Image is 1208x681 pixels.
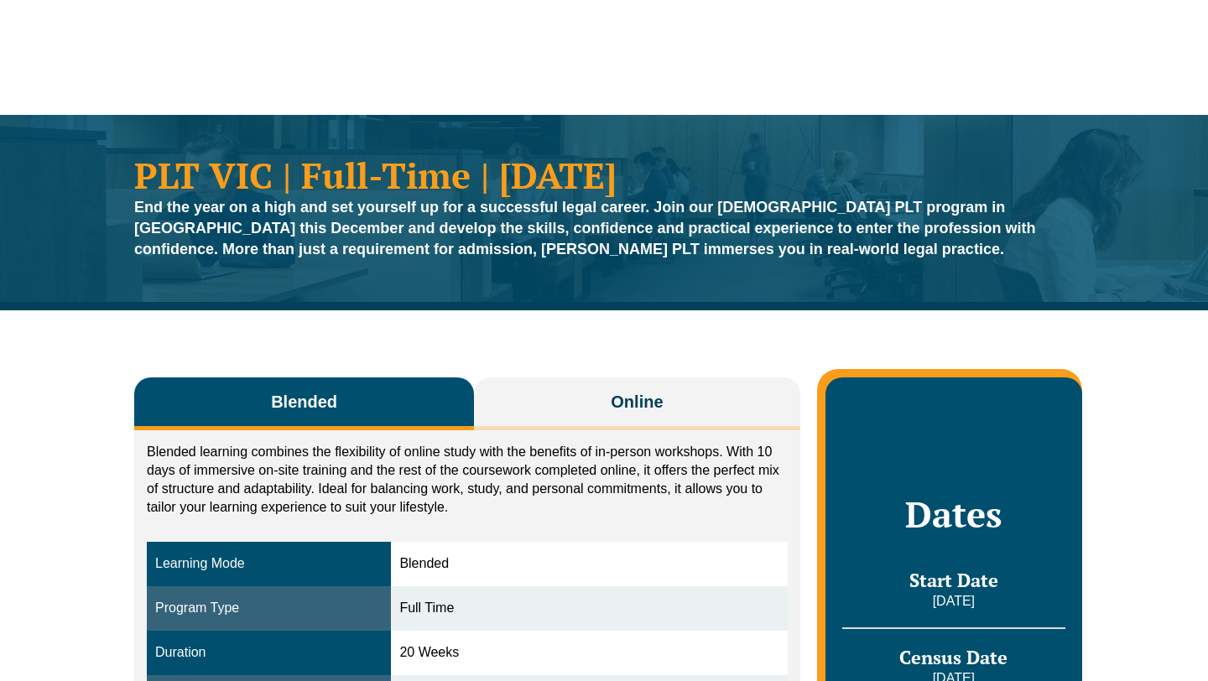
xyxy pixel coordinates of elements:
[909,568,998,592] span: Start Date
[399,599,778,618] div: Full Time
[155,599,383,618] div: Program Type
[611,390,663,413] span: Online
[155,643,383,663] div: Duration
[842,592,1065,611] p: [DATE]
[134,199,1036,257] strong: End the year on a high and set yourself up for a successful legal career. Join our [DEMOGRAPHIC_D...
[399,554,778,574] div: Blended
[271,390,337,413] span: Blended
[899,645,1008,669] span: Census Date
[842,493,1065,535] h2: Dates
[134,157,1074,193] h1: PLT VIC | Full-Time | [DATE]
[155,554,383,574] div: Learning Mode
[147,443,788,517] p: Blended learning combines the flexibility of online study with the benefits of in-person workshop...
[399,643,778,663] div: 20 Weeks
